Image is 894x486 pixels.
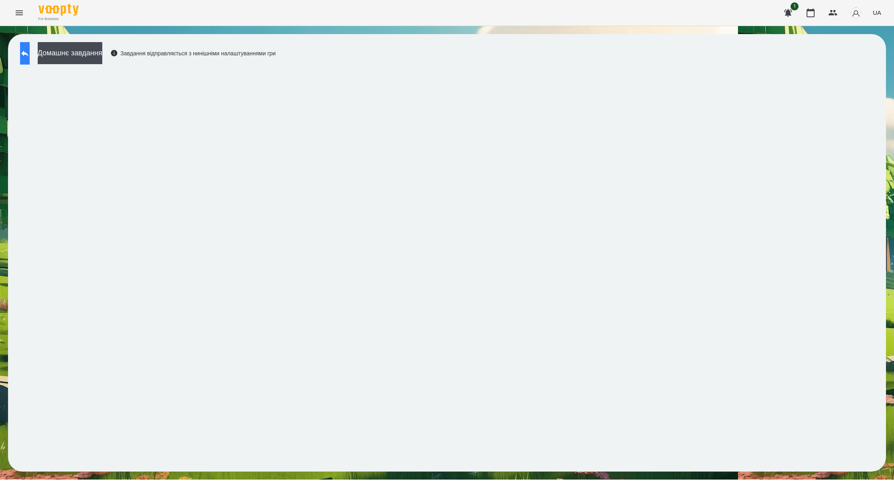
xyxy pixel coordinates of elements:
[39,16,79,22] span: For Business
[110,49,276,57] div: Завдання відправляється з нинішніми налаштуваннями гри
[39,4,79,16] img: Voopty Logo
[850,7,862,18] img: avatar_s.png
[870,5,884,20] button: UA
[791,2,799,10] span: 1
[10,3,29,22] button: Menu
[38,42,102,64] button: Домашнє завдання
[873,8,881,17] span: UA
